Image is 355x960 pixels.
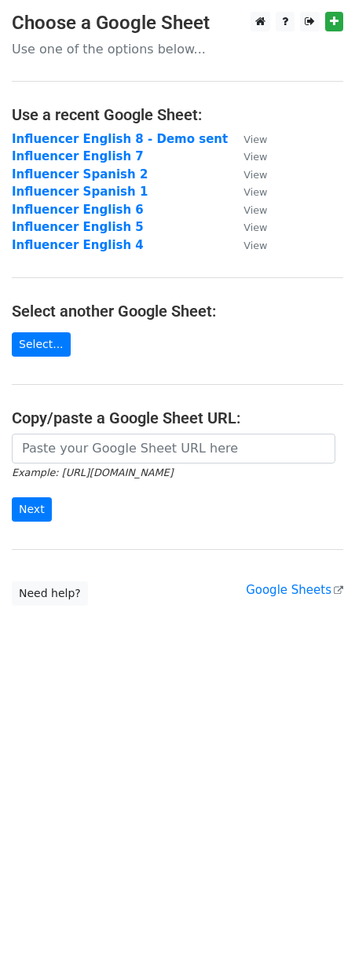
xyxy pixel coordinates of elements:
[12,238,144,252] a: Influencer English 4
[228,220,267,234] a: View
[12,467,173,478] small: Example: [URL][DOMAIN_NAME]
[12,185,148,199] a: Influencer Spanish 1
[243,204,267,216] small: View
[12,409,343,427] h4: Copy/paste a Google Sheet URL:
[12,434,335,464] input: Paste your Google Sheet URL here
[243,222,267,233] small: View
[12,497,52,522] input: Next
[12,581,88,606] a: Need help?
[246,583,343,597] a: Google Sheets
[243,186,267,198] small: View
[12,105,343,124] h4: Use a recent Google Sheet:
[12,12,343,35] h3: Choose a Google Sheet
[228,149,267,163] a: View
[12,302,343,321] h4: Select another Google Sheet:
[228,167,267,181] a: View
[243,134,267,145] small: View
[243,169,267,181] small: View
[228,132,267,146] a: View
[12,167,148,181] a: Influencer Spanish 2
[12,332,71,357] a: Select...
[243,151,267,163] small: View
[12,149,144,163] a: Influencer English 7
[228,185,267,199] a: View
[12,132,228,146] a: Influencer English 8 - Demo sent
[228,238,267,252] a: View
[12,203,144,217] a: Influencer English 6
[12,220,144,234] a: Influencer English 5
[12,41,343,57] p: Use one of the options below...
[228,203,267,217] a: View
[243,240,267,251] small: View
